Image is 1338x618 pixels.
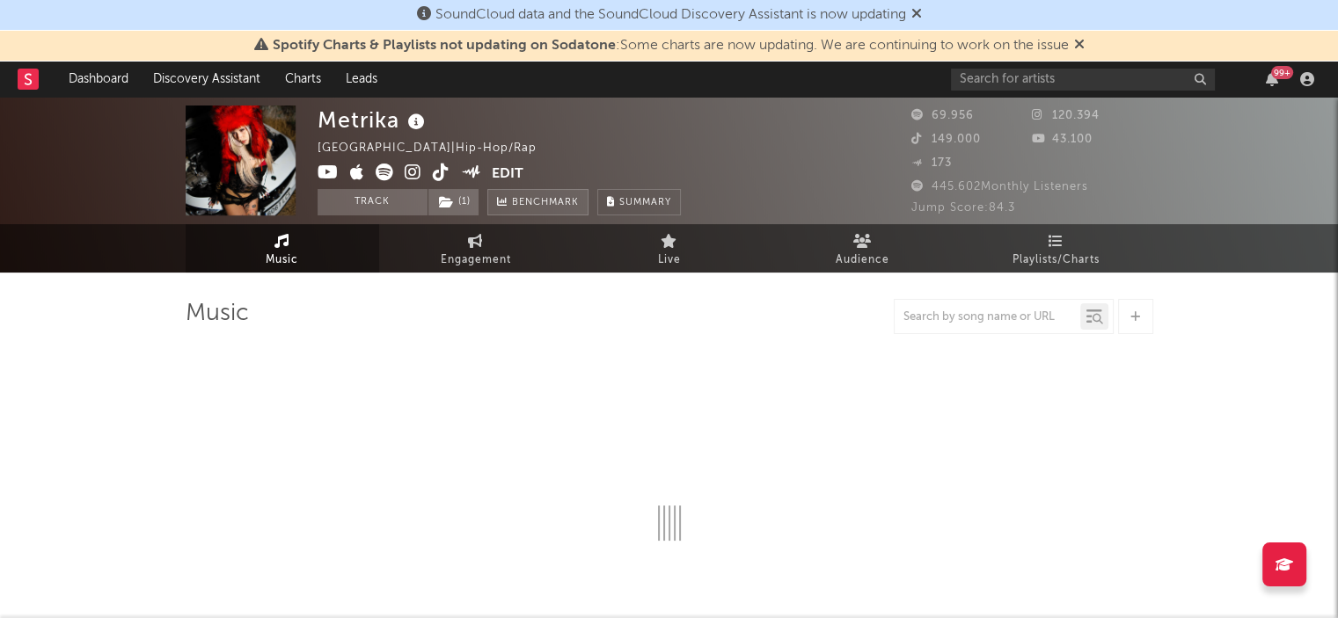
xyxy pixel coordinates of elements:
[911,8,922,22] span: Dismiss
[1013,250,1100,271] span: Playlists/Charts
[911,181,1088,193] span: 445.602 Monthly Listeners
[428,189,479,215] button: (1)
[836,250,889,271] span: Audience
[333,62,390,97] a: Leads
[766,224,960,273] a: Audience
[1032,110,1100,121] span: 120.394
[379,224,573,273] a: Engagement
[487,189,589,215] a: Benchmark
[56,62,141,97] a: Dashboard
[951,69,1215,91] input: Search for artists
[658,250,681,271] span: Live
[895,310,1080,324] input: Search by song name or URL
[1266,72,1278,86] button: 99+
[911,202,1015,214] span: Jump Score: 84.3
[435,8,906,22] span: SoundCloud data and the SoundCloud Discovery Assistant is now updating
[960,224,1153,273] a: Playlists/Charts
[619,198,671,207] span: Summary
[273,62,333,97] a: Charts
[492,164,523,185] button: Edit
[428,189,479,215] span: ( 1 )
[1032,134,1093,145] span: 43.100
[573,224,766,273] a: Live
[266,250,298,271] span: Music
[318,138,557,159] div: [GEOGRAPHIC_DATA] | Hip-Hop/Rap
[318,105,429,135] div: Metrika
[273,39,1069,53] span: : Some charts are now updating. We are continuing to work on the issue
[186,224,379,273] a: Music
[512,193,579,214] span: Benchmark
[911,134,981,145] span: 149.000
[273,39,616,53] span: Spotify Charts & Playlists not updating on Sodatone
[318,189,428,215] button: Track
[597,189,681,215] button: Summary
[911,110,974,121] span: 69.956
[141,62,273,97] a: Discovery Assistant
[911,157,952,169] span: 173
[1271,66,1293,79] div: 99 +
[441,250,511,271] span: Engagement
[1074,39,1085,53] span: Dismiss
